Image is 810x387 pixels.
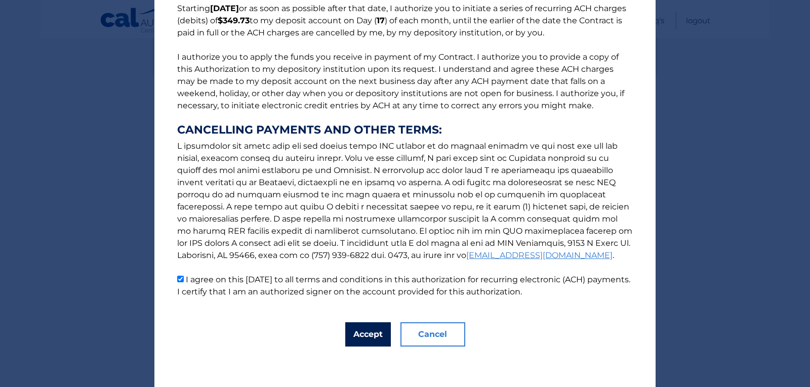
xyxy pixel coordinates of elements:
strong: CANCELLING PAYMENTS AND OTHER TERMS: [177,124,633,136]
b: [DATE] [210,4,239,13]
a: [EMAIL_ADDRESS][DOMAIN_NAME] [466,250,613,260]
button: Cancel [400,322,465,347]
label: I agree on this [DATE] to all terms and conditions in this authorization for recurring electronic... [177,275,630,296]
b: 17 [377,16,385,25]
button: Accept [345,322,391,347]
b: $349.73 [218,16,250,25]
